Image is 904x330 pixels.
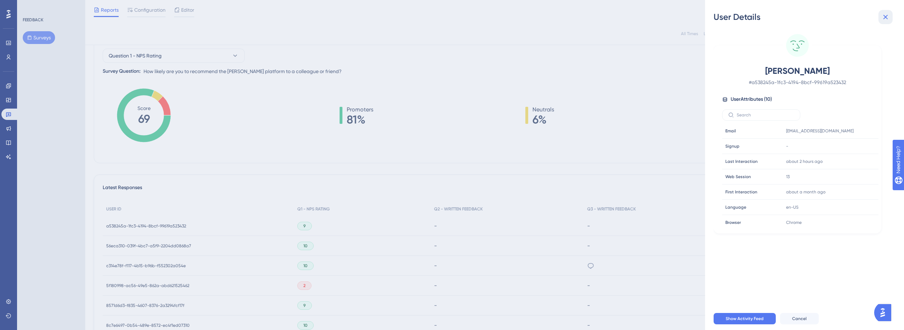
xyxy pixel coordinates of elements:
[786,174,790,180] span: 13
[725,128,736,134] span: Email
[726,316,764,321] span: Show Activity Feed
[725,204,746,210] span: Language
[737,112,794,117] input: Search
[725,174,751,180] span: Web Session
[786,128,854,134] span: [EMAIL_ADDRESS][DOMAIN_NAME]
[725,143,740,149] span: Signup
[17,2,44,10] span: Need Help?
[874,302,895,323] iframe: UserGuiding AI Assistant Launcher
[786,189,825,194] time: about a month ago
[725,189,757,195] span: First Interaction
[714,11,895,23] div: User Details
[780,313,819,324] button: Cancel
[725,159,758,164] span: Last Interaction
[786,143,788,149] span: -
[792,316,807,321] span: Cancel
[735,65,860,77] span: [PERSON_NAME]
[731,95,772,104] span: User Attributes ( 10 )
[786,220,802,225] span: Chrome
[725,220,741,225] span: Browser
[786,159,823,164] time: about 2 hours ago
[714,313,776,324] button: Show Activity Feed
[786,204,799,210] span: en-US
[735,78,860,87] span: # a538245a-1fc3-4194-8bcf-99619a523432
